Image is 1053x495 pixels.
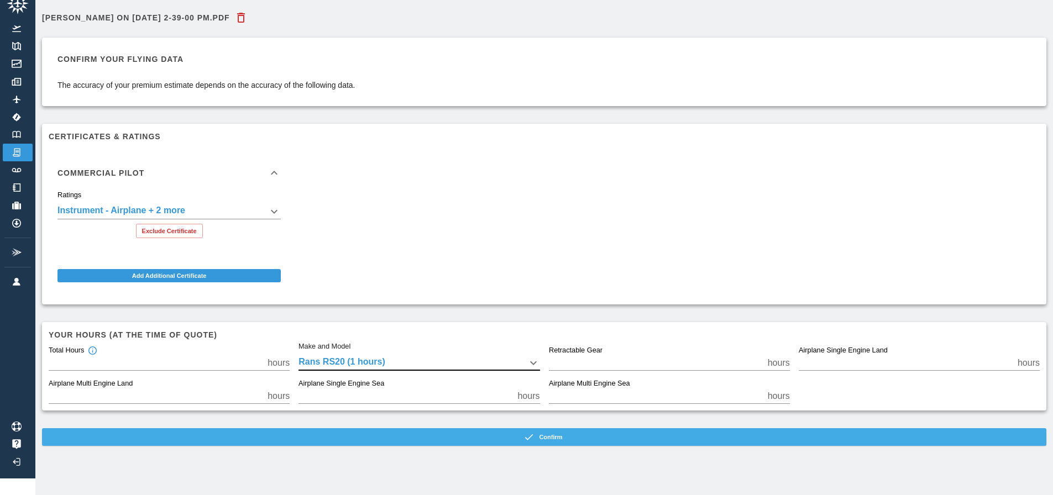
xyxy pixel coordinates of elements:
[268,389,290,403] p: hours
[549,379,630,389] label: Airplane Multi Engine Sea
[57,269,281,282] button: Add Additional Certificate
[49,130,1040,143] h6: Certificates & Ratings
[57,169,144,177] h6: Commercial Pilot
[268,356,290,370] p: hours
[57,204,281,219] div: Instrument - Airplane + 2 more
[298,341,350,351] label: Make and Model
[49,346,97,356] div: Total Hours
[768,389,790,403] p: hours
[57,80,355,91] p: The accuracy of your premium estimate depends on the accuracy of the following data.
[768,356,790,370] p: hours
[298,355,539,371] div: Rans RS20 (1 hours)
[42,14,230,22] h6: [PERSON_NAME] On [DATE] 2-39-00 PM.pdf
[1018,356,1040,370] p: hours
[49,329,1040,341] h6: Your hours (at the time of quote)
[799,346,888,356] label: Airplane Single Engine Land
[49,155,290,191] div: Commercial Pilot
[136,224,203,238] button: Exclude Certificate
[49,191,290,247] div: Commercial Pilot
[57,53,355,65] h6: Confirm your flying data
[517,389,539,403] p: hours
[87,346,97,356] svg: Total hours in fixed-wing aircraft
[549,346,603,356] label: Retractable Gear
[49,379,133,389] label: Airplane Multi Engine Land
[298,379,384,389] label: Airplane Single Engine Sea
[57,190,81,200] label: Ratings
[42,428,1046,446] button: Confirm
